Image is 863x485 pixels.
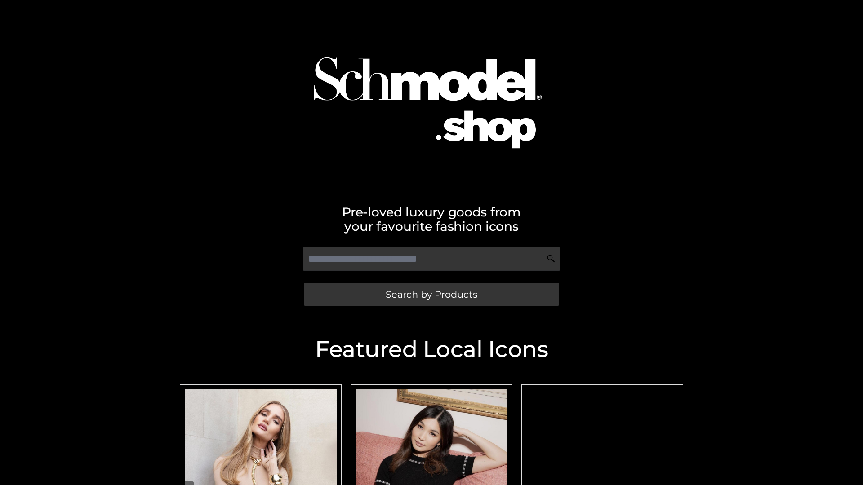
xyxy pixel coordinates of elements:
[175,338,688,361] h2: Featured Local Icons​
[386,290,477,299] span: Search by Products
[304,283,559,306] a: Search by Products
[175,205,688,234] h2: Pre-loved luxury goods from your favourite fashion icons
[547,254,556,263] img: Search Icon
